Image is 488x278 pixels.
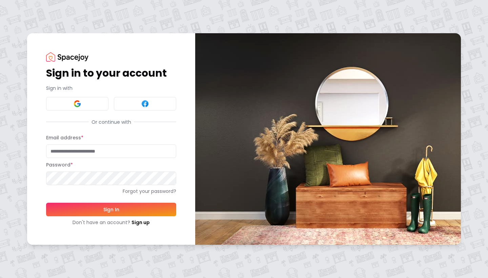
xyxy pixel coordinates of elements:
[46,219,176,226] div: Don't have an account?
[46,52,88,61] img: Spacejoy Logo
[46,203,176,216] button: Sign In
[131,219,150,226] a: Sign up
[46,161,73,168] label: Password
[195,33,461,244] img: banner
[141,100,149,108] img: Facebook signin
[46,134,83,141] label: Email address
[46,85,176,92] p: Sign in with
[46,67,176,79] h1: Sign in to your account
[73,100,81,108] img: Google signin
[89,119,134,125] span: Or continue with
[46,188,176,195] a: Forgot your password?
